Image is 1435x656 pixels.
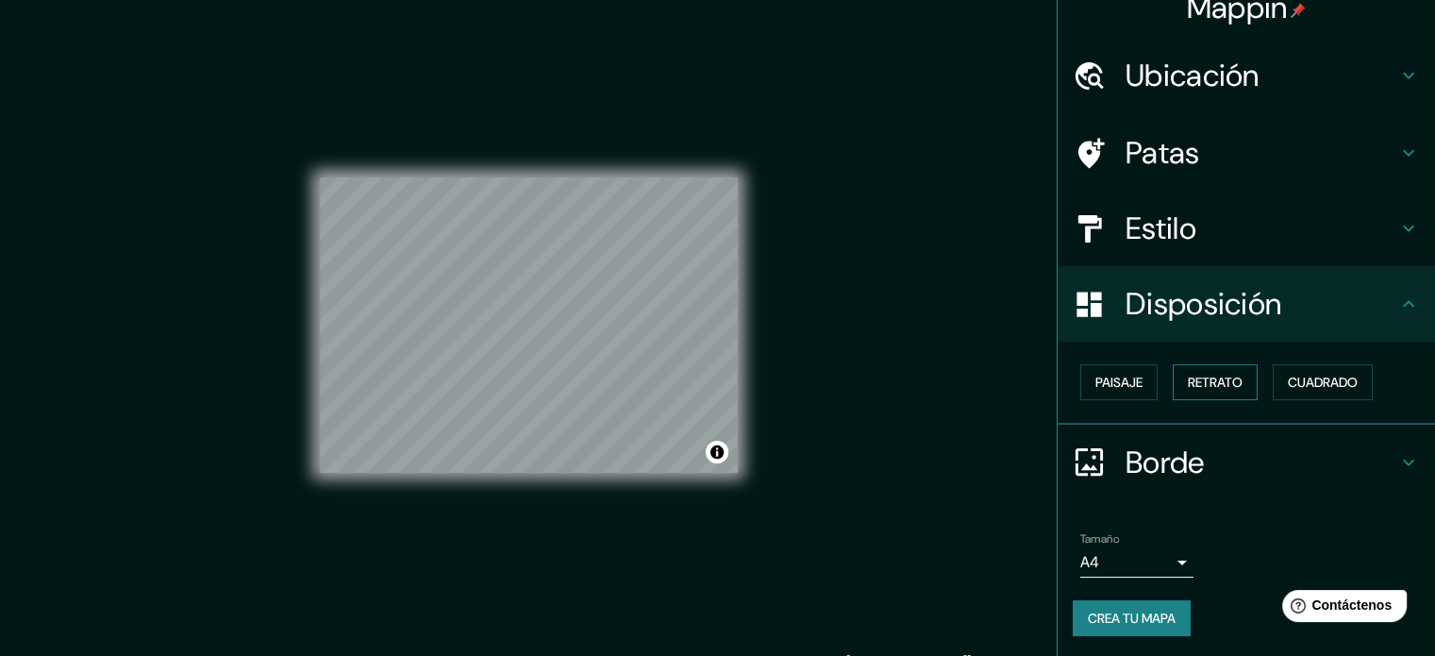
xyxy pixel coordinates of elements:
button: Cuadrado [1273,364,1373,400]
div: A4 [1080,547,1193,578]
font: Crea tu mapa [1088,610,1176,627]
div: Ubicación [1058,38,1435,113]
iframe: Lanzador de widgets de ayuda [1267,582,1414,635]
button: Paisaje [1080,364,1158,400]
canvas: Mapa [320,177,738,473]
div: Borde [1058,425,1435,500]
div: Disposición [1058,266,1435,342]
font: Tamaño [1080,531,1119,547]
button: Activar o desactivar atribución [706,441,728,463]
font: Estilo [1126,209,1196,248]
font: Patas [1126,133,1200,173]
font: Disposición [1126,284,1281,324]
font: A4 [1080,552,1099,572]
font: Cuadrado [1288,374,1358,391]
div: Estilo [1058,191,1435,266]
img: pin-icon.png [1291,3,1306,18]
font: Ubicación [1126,56,1260,95]
font: Borde [1126,443,1205,482]
button: Retrato [1173,364,1258,400]
font: Paisaje [1095,374,1143,391]
font: Retrato [1188,374,1243,391]
button: Crea tu mapa [1073,600,1191,636]
div: Patas [1058,115,1435,191]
